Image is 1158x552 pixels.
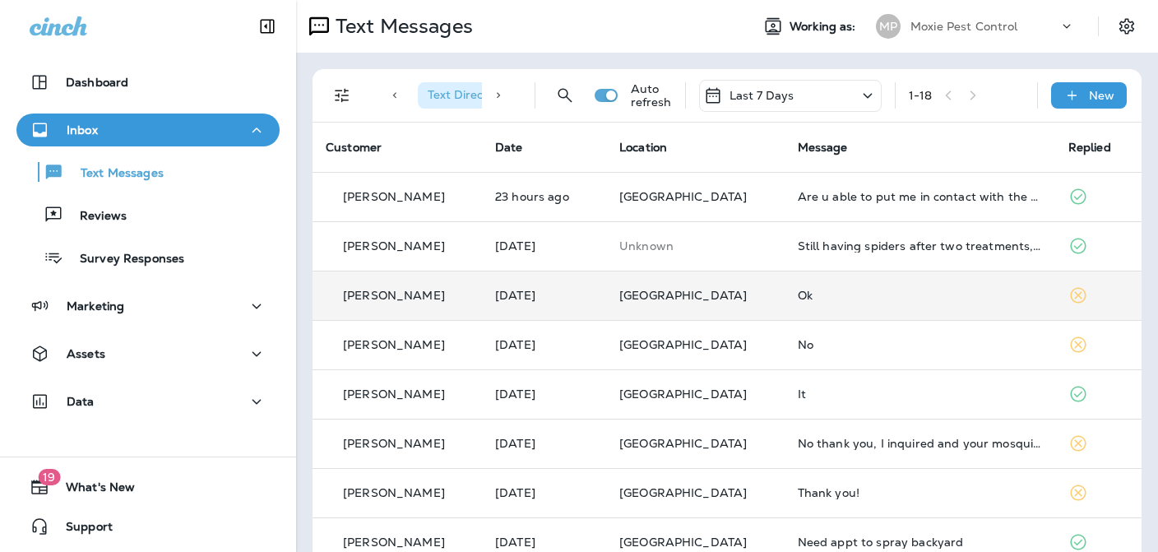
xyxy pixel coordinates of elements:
button: Survey Responses [16,240,280,275]
p: Moxie Pest Control [910,20,1018,33]
span: Working as: [790,20,859,34]
p: Aug 19, 2025 02:53 PM [495,338,593,351]
p: Assets [67,347,105,360]
p: [PERSON_NAME] [343,190,445,203]
button: Inbox [16,114,280,146]
p: Marketing [67,299,124,313]
div: Need appt to spray backyard [798,536,1042,549]
p: Aug 20, 2025 06:05 PM [495,289,593,302]
span: Support [49,520,113,540]
button: Settings [1112,12,1142,41]
div: Ok [798,289,1042,302]
p: [PERSON_NAME] [343,387,445,401]
button: Text Messages [16,155,280,189]
p: Auto refresh [631,82,672,109]
span: Date [495,140,523,155]
div: It [798,387,1042,401]
span: [GEOGRAPHIC_DATA] [619,436,747,451]
p: New [1089,89,1114,102]
button: Assets [16,337,280,370]
span: Location [619,140,667,155]
p: [PERSON_NAME] [343,338,445,351]
div: MP [876,14,901,39]
button: Collapse Sidebar [244,10,290,43]
button: Reviews [16,197,280,232]
button: Data [16,385,280,418]
p: Text Messages [329,14,473,39]
div: Are u able to put me in contact with the young man who signed me up [798,190,1042,203]
div: No thank you, I inquired and your mosquito service was expensive. I get it done through a competi... [798,437,1042,450]
p: Dashboard [66,76,128,89]
button: Filters [326,79,359,112]
p: Last 7 Days [730,89,794,102]
p: [PERSON_NAME] [343,536,445,549]
p: Reviews [63,209,127,225]
p: This customer does not have a last location and the phone number they messaged is not assigned to... [619,239,771,253]
button: Dashboard [16,66,280,99]
span: What's New [49,480,135,500]
div: Thank you! [798,486,1042,499]
p: [PERSON_NAME] [343,289,445,302]
p: Text Messages [64,166,164,182]
span: [GEOGRAPHIC_DATA] [619,189,747,204]
p: Inbox [67,123,98,137]
p: Aug 19, 2025 11:13 AM [495,437,593,450]
span: [GEOGRAPHIC_DATA] [619,337,747,352]
p: [PERSON_NAME] [343,239,445,253]
p: Survey Responses [63,252,184,267]
p: Data [67,395,95,408]
p: [PERSON_NAME] [343,486,445,499]
p: [PERSON_NAME] [343,437,445,450]
button: Search Messages [549,79,581,112]
div: 1 - 18 [909,89,933,102]
span: Message [798,140,848,155]
button: 19What's New [16,471,280,503]
span: [GEOGRAPHIC_DATA] [619,387,747,401]
button: Marketing [16,290,280,322]
span: 19 [38,469,60,485]
div: No [798,338,1042,351]
span: Replied [1068,140,1111,155]
p: Aug 19, 2025 08:49 AM [495,486,593,499]
div: Still having spiders after two treatments, can you send person out? [798,239,1042,253]
button: Support [16,510,280,543]
p: Aug 19, 2025 01:07 PM [495,387,593,401]
span: [GEOGRAPHIC_DATA] [619,485,747,500]
span: [GEOGRAPHIC_DATA] [619,535,747,550]
span: Text Direction : Incoming [428,87,558,102]
p: Aug 19, 2025 08:45 AM [495,536,593,549]
span: Customer [326,140,382,155]
div: Text Direction:Incoming [418,82,586,109]
p: Aug 21, 2025 08:34 AM [495,239,593,253]
p: Aug 21, 2025 05:09 PM [495,190,593,203]
span: [GEOGRAPHIC_DATA] [619,288,747,303]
